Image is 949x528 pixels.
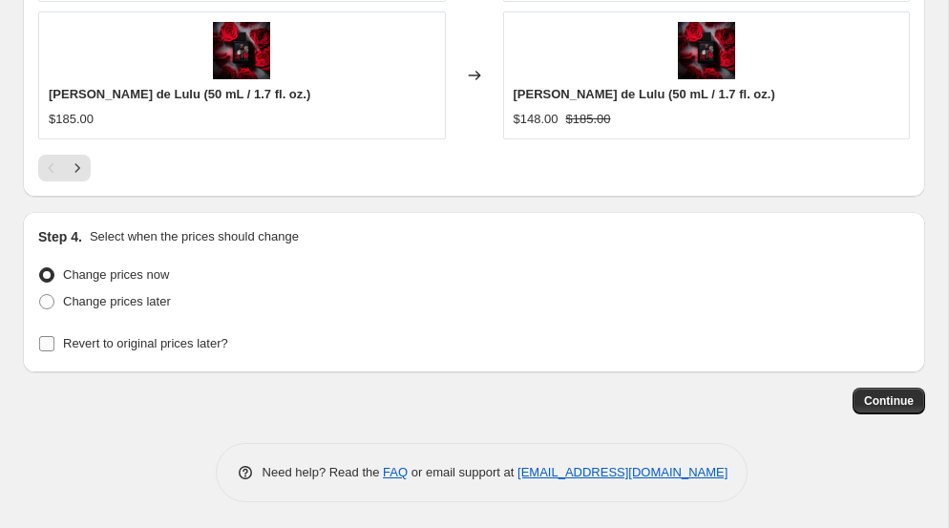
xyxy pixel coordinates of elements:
[514,87,775,101] span: [PERSON_NAME] de Lulu (50 mL / 1.7 fl. oz.)
[853,388,925,414] button: Continue
[678,22,735,79] img: Lulu_1-buchartcolbert_80x.webp
[63,336,228,350] span: Revert to original prices later?
[49,110,94,129] div: $185.00
[38,155,91,181] nav: Pagination
[383,465,408,479] a: FAQ
[514,110,559,129] div: $148.00
[517,465,728,479] a: [EMAIL_ADDRESS][DOMAIN_NAME]
[864,393,914,409] span: Continue
[63,294,171,308] span: Change prices later
[90,227,299,246] p: Select when the prices should change
[408,465,517,479] span: or email support at
[38,227,82,246] h2: Step 4.
[64,155,91,181] button: Next
[213,22,270,79] img: Lulu_1-buchartcolbert_80x.webp
[63,267,169,282] span: Change prices now
[566,110,611,129] strike: $185.00
[49,87,310,101] span: [PERSON_NAME] de Lulu (50 mL / 1.7 fl. oz.)
[263,465,384,479] span: Need help? Read the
